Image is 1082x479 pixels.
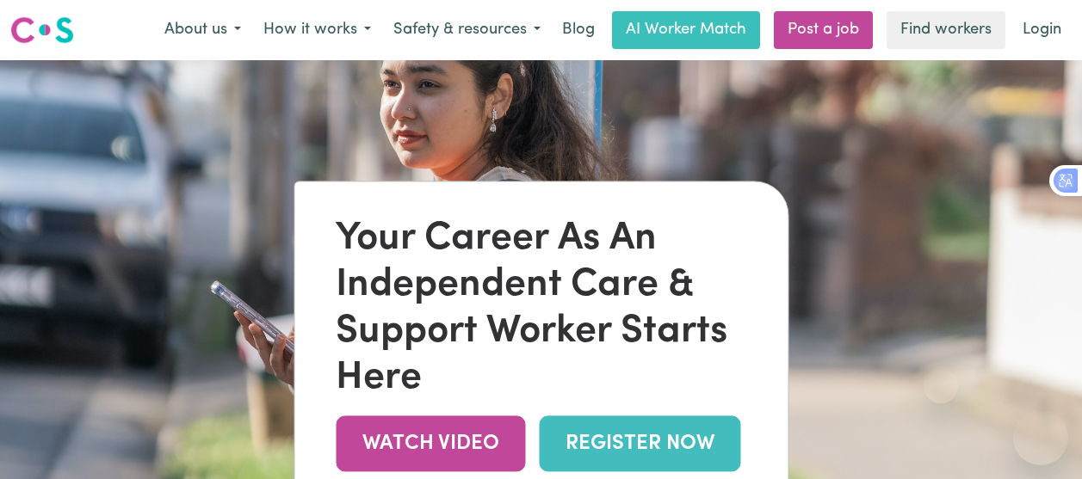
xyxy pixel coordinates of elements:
button: About us [153,12,252,48]
a: Login [1012,11,1072,49]
button: Safety & resources [382,12,552,48]
a: Find workers [887,11,1005,49]
a: Blog [552,11,605,49]
a: AI Worker Match [612,11,760,49]
div: Your Career As An Independent Care & Support Worker Starts Here [336,217,746,402]
iframe: Button to launch messaging window [1013,410,1068,465]
iframe: Close message [924,369,958,403]
button: How it works [252,12,382,48]
img: Careseekers logo [10,15,74,46]
a: REGISTER NOW [539,416,740,472]
a: WATCH VIDEO [336,416,525,472]
a: Post a job [774,11,873,49]
a: Careseekers logo [10,10,74,50]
